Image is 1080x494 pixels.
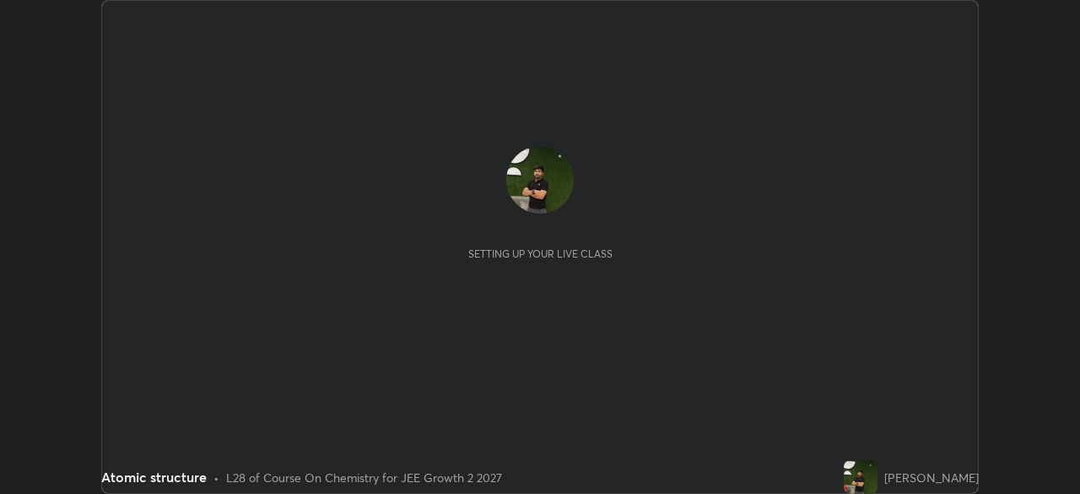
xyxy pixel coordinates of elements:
div: L28 of Course On Chemistry for JEE Growth 2 2027 [226,469,502,486]
div: • [213,469,219,486]
div: Setting up your live class [468,247,613,260]
div: [PERSON_NAME] [884,469,979,486]
img: f50b3a2f329144b188e9657394f95d2f.jpg [844,460,877,494]
div: Atomic structure [101,467,207,487]
img: f50b3a2f329144b188e9657394f95d2f.jpg [506,146,574,214]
